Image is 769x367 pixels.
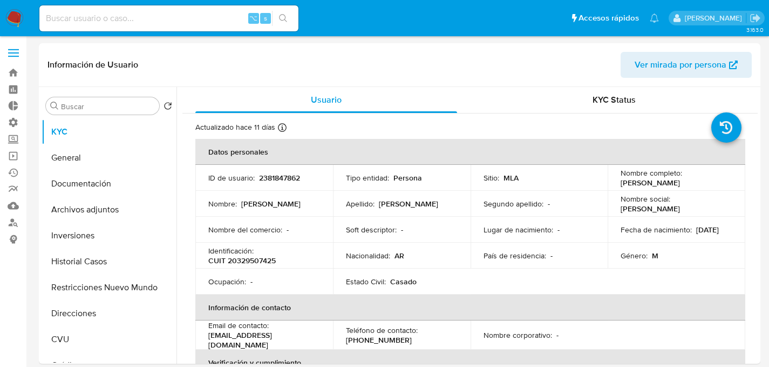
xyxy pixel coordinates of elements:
[208,225,282,235] p: Nombre del comercio :
[42,249,176,275] button: Historial Casos
[484,251,546,261] p: País de residencia :
[556,330,559,340] p: -
[195,139,745,165] th: Datos personales
[548,199,550,209] p: -
[593,94,636,106] span: KYC Status
[287,225,289,235] p: -
[208,330,316,350] p: [EMAIL_ADDRESS][DOMAIN_NAME]
[621,168,682,178] p: Nombre completo :
[311,94,342,106] span: Usuario
[346,225,397,235] p: Soft descriptor :
[393,173,422,183] p: Persona
[208,321,269,330] p: Email de contacto :
[621,194,670,204] p: Nombre social :
[47,59,138,70] h1: Información de Usuario
[42,145,176,171] button: General
[164,102,172,114] button: Volver al orden por defecto
[249,13,257,23] span: ⌥
[42,119,176,145] button: KYC
[346,251,390,261] p: Nacionalidad :
[621,204,680,213] p: [PERSON_NAME]
[696,225,719,235] p: [DATE]
[379,199,438,209] p: [PERSON_NAME]
[621,52,752,78] button: Ver mirada por persona
[42,223,176,249] button: Inversiones
[557,225,560,235] p: -
[550,251,553,261] p: -
[208,277,246,286] p: Ocupación :
[652,251,658,261] p: M
[39,11,298,25] input: Buscar usuario o caso...
[259,173,300,183] p: 2381847862
[484,225,553,235] p: Lugar de nacimiento :
[390,277,417,286] p: Casado
[685,13,746,23] p: facundo.marin@mercadolibre.com
[42,171,176,197] button: Documentación
[346,277,386,286] p: Estado Civil :
[250,277,253,286] p: -
[42,301,176,326] button: Direcciones
[635,52,726,78] span: Ver mirada por persona
[503,173,519,183] p: MLA
[621,225,692,235] p: Fecha de nacimiento :
[484,330,552,340] p: Nombre corporativo :
[241,199,301,209] p: [PERSON_NAME]
[264,13,267,23] span: s
[208,246,254,256] p: Identificación :
[50,102,59,110] button: Buscar
[401,225,403,235] p: -
[42,326,176,352] button: CVU
[579,12,639,24] span: Accesos rápidos
[208,256,276,265] p: CUIT 20329507425
[346,335,412,345] p: [PHONE_NUMBER]
[208,199,237,209] p: Nombre :
[394,251,404,261] p: AR
[272,11,294,26] button: search-icon
[346,173,389,183] p: Tipo entidad :
[61,102,155,111] input: Buscar
[621,178,680,188] p: [PERSON_NAME]
[42,197,176,223] button: Archivos adjuntos
[650,14,659,23] a: Notificaciones
[208,173,255,183] p: ID de usuario :
[42,275,176,301] button: Restricciones Nuevo Mundo
[750,12,761,24] a: Salir
[346,199,375,209] p: Apellido :
[195,295,745,321] th: Información de contacto
[195,122,275,132] p: Actualizado hace 11 días
[621,251,648,261] p: Género :
[484,199,543,209] p: Segundo apellido :
[346,325,418,335] p: Teléfono de contacto :
[484,173,499,183] p: Sitio :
